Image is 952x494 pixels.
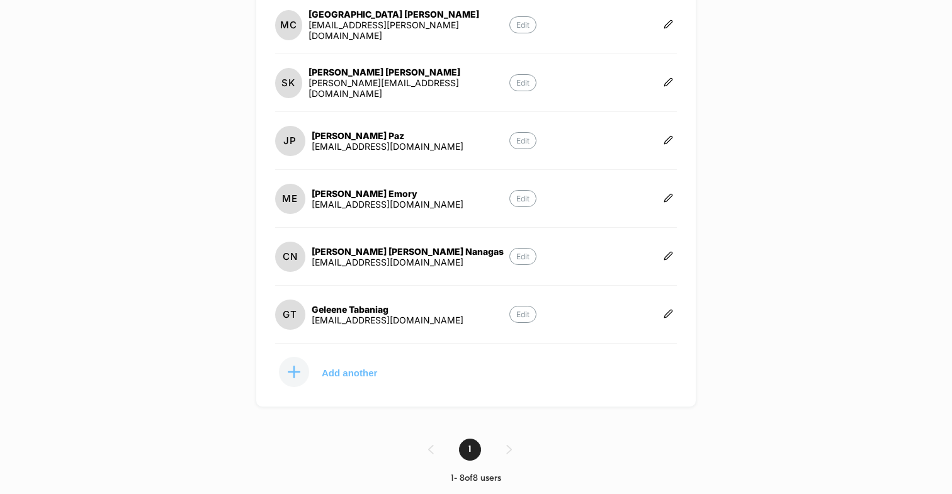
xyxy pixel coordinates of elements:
p: MC [280,19,297,31]
div: Geleene Tabaniag [312,304,463,315]
div: [EMAIL_ADDRESS][DOMAIN_NAME] [312,315,463,325]
div: [EMAIL_ADDRESS][DOMAIN_NAME] [312,141,463,152]
div: [EMAIL_ADDRESS][PERSON_NAME][DOMAIN_NAME] [309,20,509,41]
div: [EMAIL_ADDRESS][DOMAIN_NAME] [312,257,504,267]
div: [EMAIL_ADDRESS][DOMAIN_NAME] [312,199,463,210]
p: Edit [509,132,536,149]
p: JP [283,135,297,147]
p: Edit [509,248,536,265]
p: Add another [322,369,377,376]
p: Edit [509,306,536,323]
p: Edit [509,16,536,33]
p: CN [283,250,298,262]
div: [GEOGRAPHIC_DATA] [PERSON_NAME] [309,9,509,20]
p: Edit [509,74,536,91]
div: [PERSON_NAME] [PERSON_NAME] [309,67,509,77]
span: 1 [459,439,481,461]
p: ME [282,193,298,205]
p: GT [283,308,297,320]
p: SK [281,77,295,89]
div: [PERSON_NAME] [PERSON_NAME] Nanagas [312,246,504,257]
p: Edit [509,190,536,207]
button: Add another [275,356,401,388]
div: [PERSON_NAME][EMAIL_ADDRESS][DOMAIN_NAME] [309,77,509,99]
div: [PERSON_NAME] Paz [312,130,463,141]
div: [PERSON_NAME] Emory [312,188,463,199]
